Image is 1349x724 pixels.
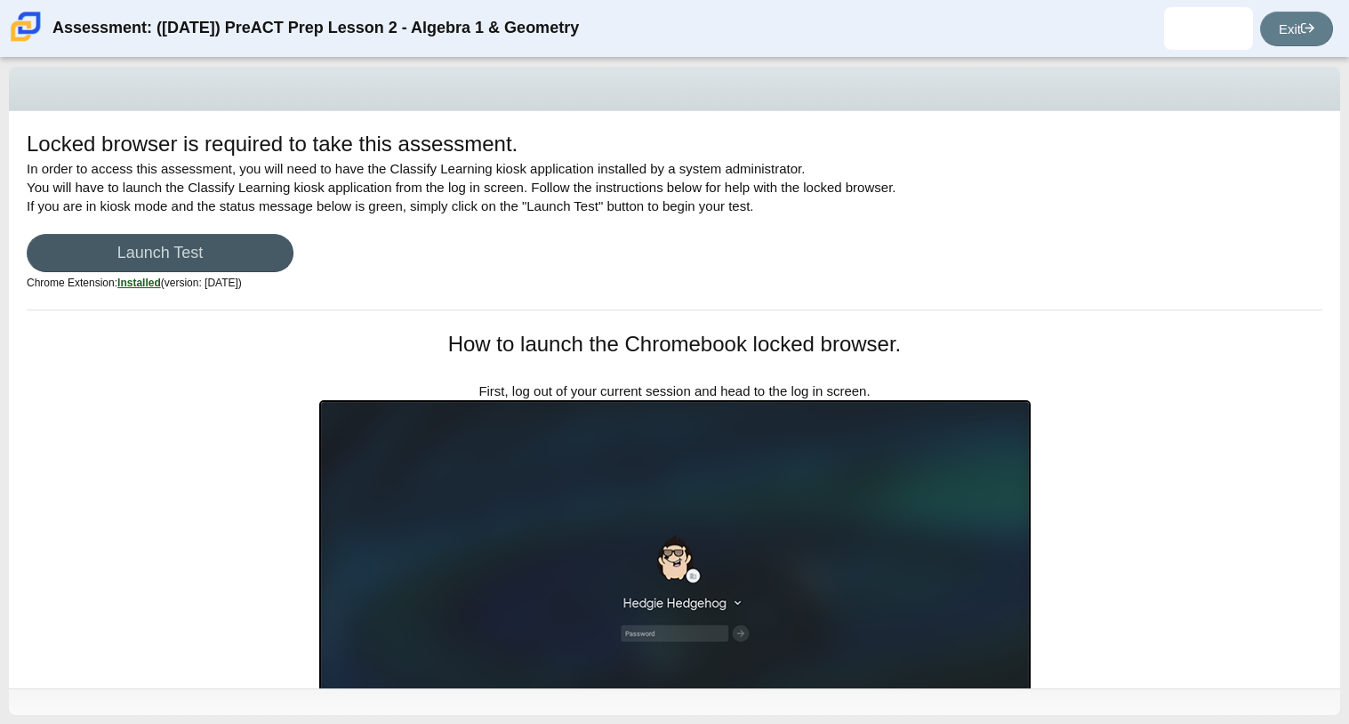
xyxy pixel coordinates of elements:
a: Launch Test [27,234,293,272]
div: Assessment: ([DATE]) PreACT Prep Lesson 2 - Algebra 1 & Geometry [52,7,579,50]
a: Carmen School of Science & Technology [7,33,44,48]
span: (version: [DATE]) [117,277,242,289]
small: Chrome Extension: [27,277,242,289]
img: marisol.lechugajim.Z6oxiq [1194,14,1223,43]
h1: How to launch the Chromebook locked browser. [319,329,1031,359]
div: In order to access this assessment, you will need to have the Classify Learning kiosk application... [27,129,1322,310]
h1: Locked browser is required to take this assessment. [27,129,518,159]
u: Installed [117,277,161,289]
a: Exit [1260,12,1333,46]
img: Carmen School of Science & Technology [7,8,44,45]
